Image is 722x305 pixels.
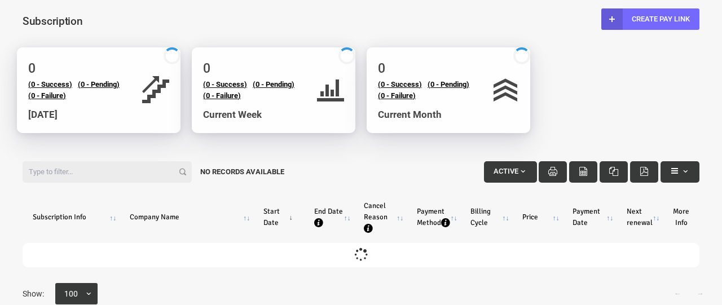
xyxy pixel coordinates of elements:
[484,161,537,183] button: Active
[64,288,97,300] span: 100
[253,80,294,89] a: (0 - Pending)
[630,161,658,183] button: Pdf
[192,161,293,183] div: No records available
[494,167,518,175] span: Active
[354,196,406,238] th: Cancel Reason : activate to sort column ascending
[203,80,247,89] a: (0 - Success)
[539,161,567,183] button: Print
[601,8,699,30] a: Create Pay Link
[203,91,241,100] a: (0 - Failure)
[23,288,44,300] span: Show:
[407,196,461,238] th: Payment Method : activate to sort column ascending
[78,80,120,89] a: (0 - Pending)
[428,80,469,89] a: (0 - Pending)
[23,196,120,238] th: Subscription Info: activate to sort column ascending
[569,161,597,183] button: CSV
[28,109,58,120] span: [DATE]
[64,283,98,304] span: 100
[512,196,562,238] th: Price: activate to sort column ascending
[378,109,442,120] span: Current Month
[378,91,416,100] a: (0 - Failure)
[378,59,385,78] h2: 0
[23,15,83,28] span: Subscription
[203,59,210,78] h2: 0
[120,196,253,238] th: Company Name: activate to sort column ascending
[203,109,262,120] span: Current Week
[689,283,711,304] a: →
[600,161,628,183] button: Excel
[378,80,422,89] a: (0 - Success)
[28,59,36,78] h2: 0
[304,196,354,238] th: End Date : activate to sort column ascending
[460,196,512,238] th: Billing Cycle: activate to sort column ascending
[253,196,304,238] th: Start Date: activate to sort column ascending
[28,91,66,100] a: (0 - Failure)
[28,80,72,89] a: (0 - Success)
[617,196,663,238] th: Next renewal: activate to sort column ascending
[663,196,699,238] th: More Info
[562,196,617,238] th: Payment Date: activate to sort column ascending
[667,283,688,304] a: ←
